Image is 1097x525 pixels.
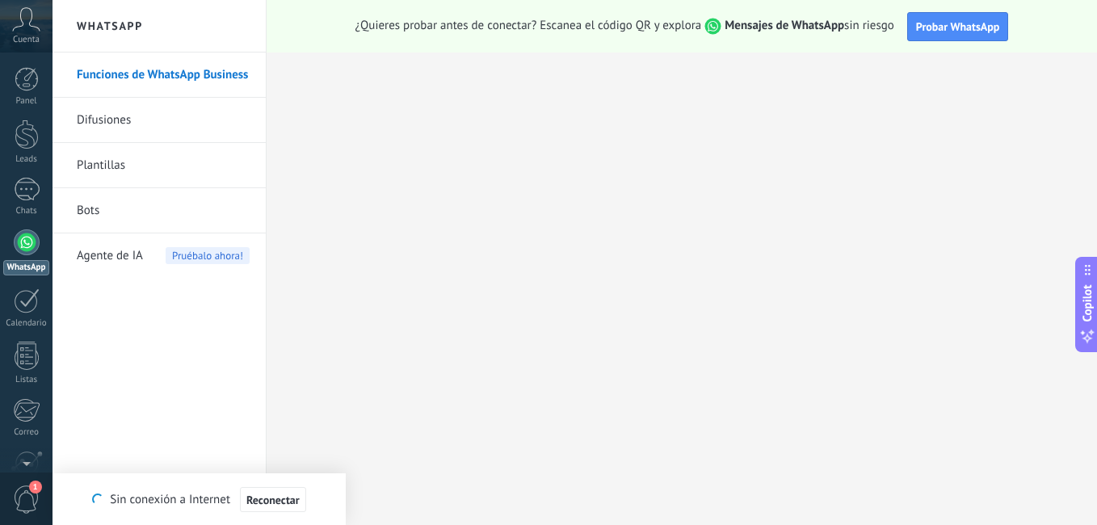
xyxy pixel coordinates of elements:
[3,260,49,275] div: WhatsApp
[77,52,250,98] a: Funciones de WhatsApp Business
[916,19,1000,34] span: Probar WhatsApp
[3,375,50,385] div: Listas
[53,188,266,233] li: Bots
[77,233,143,279] span: Agente de IA
[246,494,300,506] span: Reconectar
[13,35,40,45] span: Cuenta
[53,98,266,143] li: Difusiones
[77,143,250,188] a: Plantillas
[166,247,250,264] span: Pruébalo ahora!
[1079,285,1095,322] span: Copilot
[77,188,250,233] a: Bots
[3,206,50,216] div: Chats
[240,487,306,513] button: Reconectar
[725,18,844,33] strong: Mensajes de WhatsApp
[53,143,266,188] li: Plantillas
[3,318,50,329] div: Calendario
[53,233,266,278] li: Agente de IA
[355,18,894,35] span: ¿Quieres probar antes de conectar? Escanea el código QR y explora sin riesgo
[29,481,42,493] span: 1
[92,486,305,513] div: Sin conexión a Internet
[3,154,50,165] div: Leads
[907,12,1009,41] button: Probar WhatsApp
[53,52,266,98] li: Funciones de WhatsApp Business
[3,427,50,438] div: Correo
[77,233,250,279] a: Agente de IAPruébalo ahora!
[77,98,250,143] a: Difusiones
[3,96,50,107] div: Panel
